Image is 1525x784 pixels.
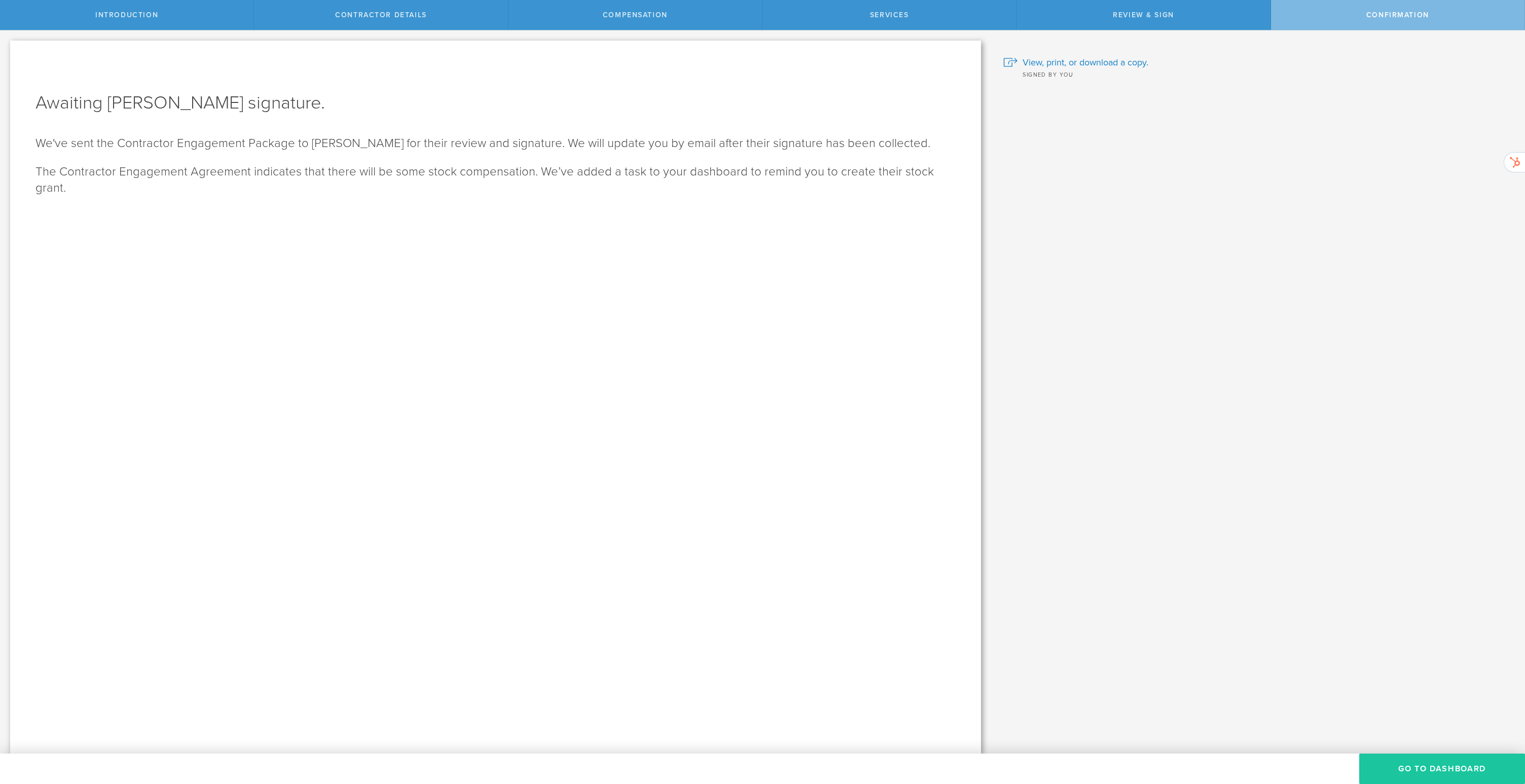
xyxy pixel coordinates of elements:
span: Contractor details [335,11,427,19]
span: View, print, or download a copy. [1023,56,1148,69]
p: We've sent the Contractor Engagement Package to [PERSON_NAME] for their review and signature. We ... [35,135,956,152]
button: Go To Dashboard [1359,754,1525,784]
h1: Awaiting [PERSON_NAME] signature. [35,91,956,115]
span: Confirmation [1366,11,1429,19]
span: Introduction [95,11,158,19]
div: Signed by you [1003,69,1510,79]
span: Review & sign [1113,11,1174,19]
span: Compensation [603,11,668,19]
span: Services [870,11,909,19]
p: The Contractor Engagement Agreement indicates that there will be some stock compensation. We’ve a... [35,164,956,196]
